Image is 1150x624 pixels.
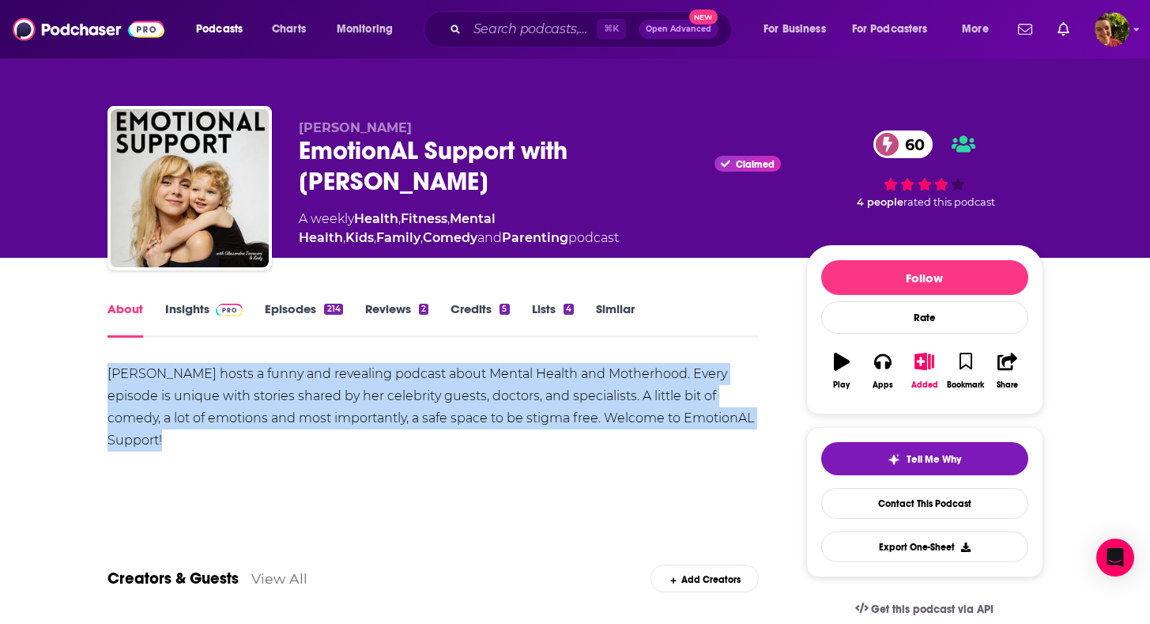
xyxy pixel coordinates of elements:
[736,161,775,168] span: Claimed
[420,230,423,245] span: ,
[821,342,862,399] button: Play
[502,230,568,245] a: Parenting
[262,17,315,42] a: Charts
[951,17,1009,42] button: open menu
[447,211,450,226] span: ,
[564,304,574,315] div: 4
[962,18,989,40] span: More
[1096,539,1134,577] div: Open Intercom Messenger
[842,17,951,42] button: open menu
[1095,12,1129,47] button: Show profile menu
[165,301,243,338] a: InsightsPodchaser Pro
[597,19,626,40] span: ⌘ K
[376,230,420,245] a: Family
[354,211,398,226] a: Health
[873,380,893,390] div: Apps
[945,342,986,399] button: Bookmark
[299,211,496,245] a: Mental Health
[596,301,635,338] a: Similar
[1012,16,1039,43] a: Show notifications dropdown
[337,18,393,40] span: Monitoring
[806,120,1043,219] div: 60 4 peoplerated this podcast
[821,488,1028,519] a: Contact This Podcast
[467,17,597,42] input: Search podcasts, credits, & more...
[639,20,718,39] button: Open AdvancedNew
[689,9,718,25] span: New
[13,14,164,44] img: Podchaser - Follow, Share and Rate Podcasts
[821,531,1028,562] button: Export One-Sheet
[419,304,428,315] div: 2
[374,230,376,245] span: ,
[365,301,428,338] a: Reviews2
[821,260,1028,295] button: Follow
[986,342,1027,399] button: Share
[401,211,447,226] a: Fitness
[299,210,781,248] div: A weekly podcast
[1095,12,1129,47] span: Logged in as Marz
[821,442,1028,475] button: tell me why sparkleTell Me Why
[947,380,984,390] div: Bookmark
[299,120,412,135] span: [PERSON_NAME]
[997,380,1018,390] div: Share
[646,25,711,33] span: Open Advanced
[251,570,307,587] a: View All
[852,18,928,40] span: For Podcasters
[107,363,760,452] div: [PERSON_NAME] hosts a funny and revealing podcast about Mental Health and Motherhood. Every episo...
[862,342,903,399] button: Apps
[821,301,1028,334] div: Rate
[398,211,401,226] span: ,
[477,230,502,245] span: and
[343,230,345,245] span: ,
[326,17,413,42] button: open menu
[107,569,239,588] a: Creators & Guests
[889,130,933,158] span: 60
[272,18,306,40] span: Charts
[907,453,961,466] span: Tell Me Why
[871,603,994,616] span: Get this podcast via API
[1095,12,1129,47] img: User Profile
[345,230,374,245] a: Kids
[873,130,933,158] a: 60
[833,380,850,390] div: Play
[439,11,747,47] div: Search podcasts, credits, & more...
[196,18,243,40] span: Podcasts
[216,304,243,316] img: Podchaser Pro
[903,196,995,208] span: rated this podcast
[185,17,263,42] button: open menu
[1051,16,1076,43] a: Show notifications dropdown
[650,565,759,592] div: Add Creators
[500,304,509,315] div: 5
[451,301,509,338] a: Credits5
[532,301,574,338] a: Lists4
[857,196,903,208] span: 4 people
[888,453,900,466] img: tell me why sparkle
[752,17,846,42] button: open menu
[911,380,938,390] div: Added
[111,109,269,267] img: EmotionAL Support with Alessandra Torresani
[265,301,342,338] a: Episodes214
[107,301,143,338] a: About
[324,304,342,315] div: 214
[903,342,945,399] button: Added
[764,18,826,40] span: For Business
[423,230,477,245] a: Comedy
